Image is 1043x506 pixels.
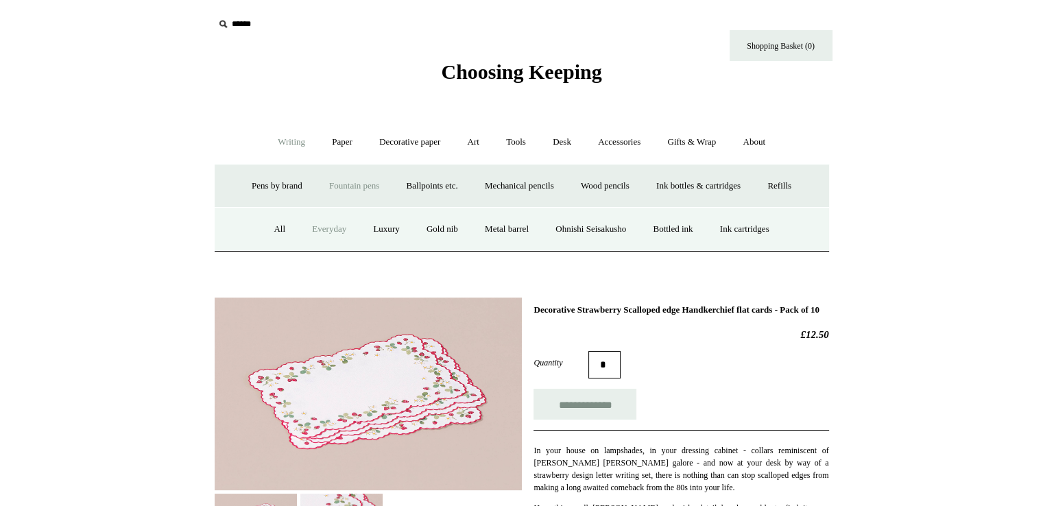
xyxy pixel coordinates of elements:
[472,211,541,248] a: Metal barrel
[361,211,411,248] a: Luxury
[265,124,317,160] a: Writing
[239,168,315,204] a: Pens by brand
[730,124,778,160] a: About
[215,298,522,490] img: Decorative Strawberry Scalloped edge Handkerchief flat cards - Pack of 10
[534,328,828,341] h2: £12.50
[394,168,470,204] a: Ballpoints etc.
[755,168,804,204] a: Refills
[320,124,365,160] a: Paper
[261,211,298,248] a: All
[534,444,828,494] p: In your house on lampshades, in your dressing cabinet - collars reminiscent of [PERSON_NAME] [PER...
[586,124,653,160] a: Accessories
[568,168,642,204] a: Wood pencils
[441,60,601,83] span: Choosing Keeping
[534,357,588,369] label: Quantity
[414,211,470,248] a: Gold nib
[367,124,453,160] a: Decorative paper
[540,124,584,160] a: Desk
[317,168,392,204] a: Fountain pens
[543,211,638,248] a: Ohnishi Seisakusho
[708,211,782,248] a: Ink cartridges
[730,30,832,61] a: Shopping Basket (0)
[494,124,538,160] a: Tools
[640,211,705,248] a: Bottled ink
[644,168,753,204] a: Ink bottles & cartridges
[455,124,492,160] a: Art
[441,71,601,81] a: Choosing Keeping
[472,168,566,204] a: Mechanical pencils
[534,304,828,315] h1: Decorative Strawberry Scalloped edge Handkerchief flat cards - Pack of 10
[655,124,728,160] a: Gifts & Wrap
[300,211,359,248] a: Everyday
